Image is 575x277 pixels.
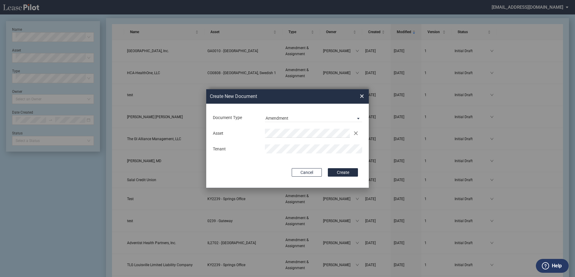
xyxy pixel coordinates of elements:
[552,262,562,270] label: Help
[360,91,364,101] span: ×
[292,168,322,177] button: Cancel
[265,113,362,122] md-select: Document Type: Amendment
[209,115,261,121] div: Document Type
[266,116,288,121] div: Amendment
[209,131,261,137] div: Asset
[210,93,338,100] h2: Create New Document
[209,146,261,152] div: Tenant
[328,168,358,177] button: Create
[206,89,369,188] md-dialog: Create New ...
